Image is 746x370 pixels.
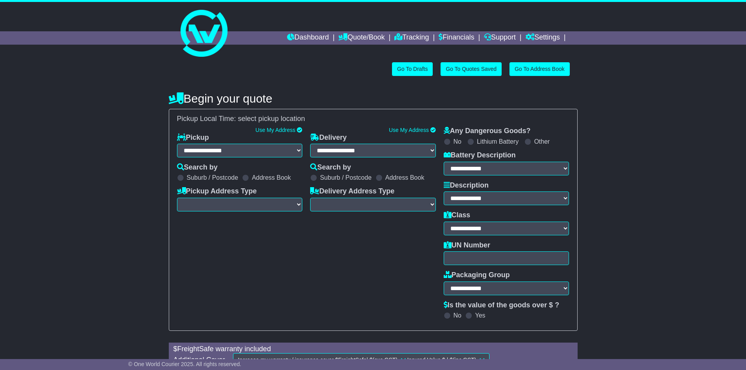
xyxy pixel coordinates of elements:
[128,361,242,367] span: © One World Courier 2025. All rights reserved.
[407,357,484,363] span: Insured Value $
[252,174,291,181] label: Address Book
[444,211,470,220] label: Class
[310,163,351,172] label: Search by
[447,357,476,363] span: | $ (inc GST)
[453,312,461,319] label: No
[484,31,516,45] a: Support
[177,187,257,196] label: Pickup Address Type
[453,138,461,145] label: No
[367,357,397,363] span: | $ (exc GST)
[477,138,519,145] label: Lithium Battery
[170,356,229,365] div: Additional Cover
[441,62,502,76] a: Go To Quotes Saved
[335,357,399,363] span: $ FreightSafe
[238,115,305,123] span: select pickup location
[170,345,577,354] div: $ FreightSafe warranty included
[509,62,569,76] a: Go To Address Book
[310,187,394,196] label: Delivery Address Type
[526,31,560,45] a: Settings
[389,127,429,133] a: Use My Address
[534,138,550,145] label: Other
[238,357,334,363] span: Increase my warranty / insurance cover
[444,127,531,135] label: Any Dangerous Goods?
[310,134,347,142] label: Delivery
[287,31,329,45] a: Dashboard
[444,301,559,310] label: Is the value of the goods over $ ?
[169,92,578,105] h4: Begin your quote
[233,353,490,367] button: Increase my warranty / insurance cover $FreightSafe| $(exc GST) Insured Value $ | $(inc GST)
[187,174,238,181] label: Suburb / Postcode
[255,127,295,133] a: Use My Address
[338,31,385,45] a: Quote/Book
[475,312,485,319] label: Yes
[177,134,209,142] label: Pickup
[444,271,510,280] label: Packaging Group
[444,181,489,190] label: Description
[439,31,474,45] a: Financials
[444,241,490,250] label: UN Number
[385,174,424,181] label: Address Book
[177,163,218,172] label: Search by
[320,174,372,181] label: Suburb / Postcode
[392,62,433,76] a: Go To Drafts
[444,151,516,160] label: Battery Description
[173,115,573,123] div: Pickup Local Time:
[394,31,429,45] a: Tracking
